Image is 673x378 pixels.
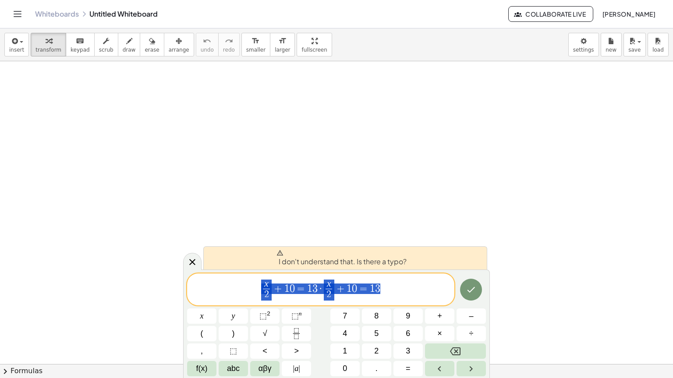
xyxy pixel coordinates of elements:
[628,47,641,53] span: save
[262,345,267,357] span: <
[374,328,379,339] span: 5
[357,283,370,294] span: =
[318,283,324,294] span: ·
[343,328,347,339] span: 4
[31,33,66,56] button: transform
[393,343,423,359] button: 3
[223,47,235,53] span: redo
[327,278,331,289] var: x
[71,47,90,53] span: keypad
[282,361,311,376] button: Absolute value
[230,345,237,357] span: ⬚
[460,279,482,301] button: Done
[35,47,61,53] span: transform
[362,308,391,324] button: 8
[295,283,308,294] span: =
[35,10,79,18] a: Whiteboards
[330,326,360,341] button: 4
[469,328,474,339] span: ÷
[118,33,141,56] button: draw
[343,363,347,374] span: 0
[393,308,423,324] button: 9
[200,310,204,322] span: x
[298,364,300,373] span: |
[299,310,302,317] sup: n
[94,33,118,56] button: scrub
[169,47,189,53] span: arrange
[362,326,391,341] button: 5
[437,310,442,322] span: +
[219,326,248,341] button: )
[278,36,287,46] i: format_size
[301,47,327,53] span: fullscreen
[187,361,216,376] button: Functions
[11,7,25,21] button: Toggle navigation
[264,290,269,299] span: 2
[291,311,299,320] span: ⬚
[219,343,248,359] button: Placeholder
[282,343,311,359] button: Greater than
[326,290,331,299] span: 2
[393,326,423,341] button: 6
[393,361,423,376] button: Equals
[307,283,312,294] span: 1
[123,47,136,53] span: draw
[251,36,260,46] i: format_size
[187,343,216,359] button: ,
[362,361,391,376] button: .
[219,308,248,324] button: y
[250,343,280,359] button: Less than
[76,36,84,46] i: keyboard
[297,33,332,56] button: fullscreen
[203,36,211,46] i: undo
[290,283,295,294] span: 0
[516,10,586,18] span: Collaborate Live
[264,278,269,289] var: x
[282,308,311,324] button: Superscript
[343,310,347,322] span: 7
[270,33,295,56] button: format_sizelarger
[375,363,378,374] span: .
[272,283,284,294] span: +
[347,283,352,294] span: 1
[201,328,203,339] span: (
[437,328,442,339] span: ×
[343,345,347,357] span: 1
[250,326,280,341] button: Square root
[601,33,622,56] button: new
[457,308,486,324] button: Minus
[375,283,380,294] span: 3
[406,328,410,339] span: 6
[508,6,593,22] button: Collaborate Live
[330,343,360,359] button: 1
[250,361,280,376] button: Greek alphabet
[652,47,664,53] span: load
[425,308,454,324] button: Plus
[276,249,407,267] span: I don't understand that. Is there a typo?
[370,283,375,294] span: 1
[259,311,267,320] span: ⬚
[595,6,662,22] button: [PERSON_NAME]
[334,283,347,294] span: +
[293,363,300,374] span: a
[196,33,219,56] button: undoundo
[602,10,655,18] span: [PERSON_NAME]
[284,283,290,294] span: 1
[573,47,594,53] span: settings
[457,361,486,376] button: Right arrow
[241,33,270,56] button: format_sizesmaller
[648,33,669,56] button: load
[201,345,203,357] span: ,
[9,47,24,53] span: insert
[232,310,235,322] span: y
[374,310,379,322] span: 8
[469,310,473,322] span: –
[406,310,410,322] span: 9
[246,47,266,53] span: smaller
[140,33,164,56] button: erase
[187,308,216,324] button: x
[294,345,299,357] span: >
[250,308,280,324] button: Squared
[568,33,599,56] button: settings
[406,345,410,357] span: 3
